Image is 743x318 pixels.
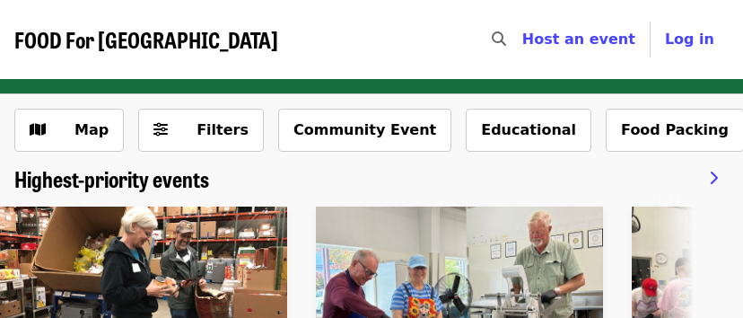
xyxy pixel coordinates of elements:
[14,27,278,53] a: FOOD For [GEOGRAPHIC_DATA]
[14,23,278,55] span: FOOD For [GEOGRAPHIC_DATA]
[651,22,729,57] button: Log in
[517,18,531,61] input: Search
[74,121,109,138] span: Map
[14,163,209,194] span: Highest-priority events
[14,109,124,152] button: Show map view
[709,170,718,187] i: chevron-right icon
[197,121,249,138] span: Filters
[665,31,714,48] span: Log in
[138,109,264,152] button: Filters (0 selected)
[522,31,635,48] a: Host an event
[466,109,591,152] button: Educational
[30,121,46,138] i: map icon
[278,109,451,152] button: Community Event
[492,31,506,48] i: search icon
[14,166,209,192] a: Highest-priority events
[153,121,168,138] i: sliders-h icon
